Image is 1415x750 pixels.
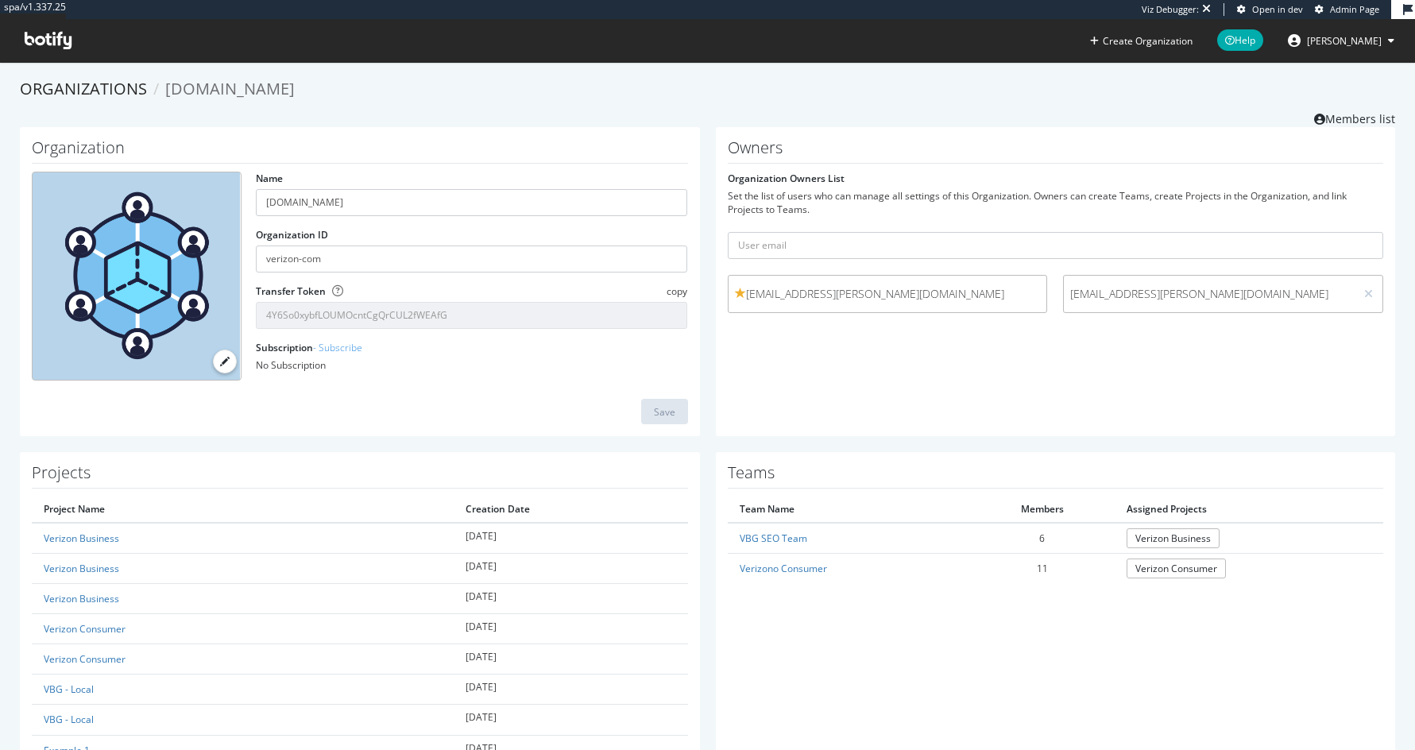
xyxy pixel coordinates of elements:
[641,399,688,424] button: Save
[1252,3,1303,15] span: Open in dev
[969,523,1115,554] td: 6
[313,341,362,354] a: - Subscribe
[454,523,688,554] td: [DATE]
[454,705,688,735] td: [DATE]
[32,464,688,489] h1: Projects
[256,172,283,185] label: Name
[454,644,688,675] td: [DATE]
[667,284,687,298] span: copy
[728,172,845,185] label: Organization Owners List
[32,139,688,164] h1: Organization
[256,245,688,273] input: Organization ID
[32,497,454,522] th: Project Name
[165,78,295,99] span: [DOMAIN_NAME]
[454,675,688,705] td: [DATE]
[1314,107,1395,127] a: Members list
[728,189,1384,216] div: Set the list of users who can manage all settings of this Organization. Owners can create Teams, ...
[1142,3,1199,16] div: Viz Debugger:
[44,622,126,636] a: Verizon Consumer
[256,189,688,216] input: name
[454,613,688,644] td: [DATE]
[969,497,1115,522] th: Members
[44,682,94,696] a: VBG - Local
[44,652,126,666] a: Verizon Consumer
[969,553,1115,583] td: 11
[1330,3,1379,15] span: Admin Page
[728,497,970,522] th: Team Name
[735,286,1041,302] span: [EMAIL_ADDRESS][PERSON_NAME][DOMAIN_NAME]
[44,713,94,726] a: VBG - Local
[1217,29,1263,51] span: Help
[1115,497,1383,522] th: Assigned Projects
[454,497,688,522] th: Creation Date
[1275,28,1407,53] button: [PERSON_NAME]
[1315,3,1379,16] a: Admin Page
[256,358,688,372] div: No Subscription
[256,228,328,242] label: Organization ID
[740,532,807,545] a: VBG SEO Team
[454,553,688,583] td: [DATE]
[1089,33,1193,48] button: Create Organization
[1127,528,1220,548] a: Verizon Business
[454,583,688,613] td: [DATE]
[728,464,1384,489] h1: Teams
[44,532,119,545] a: Verizon Business
[654,405,675,419] div: Save
[44,592,119,605] a: Verizon Business
[256,284,326,298] label: Transfer Token
[728,139,1384,164] h1: Owners
[20,78,147,99] a: Organizations
[1237,3,1303,16] a: Open in dev
[44,562,119,575] a: Verizon Business
[1307,34,1382,48] span: dalton
[1127,559,1226,578] a: Verizon Consumer
[740,562,827,575] a: Verizono Consumer
[256,341,362,354] label: Subscription
[1070,286,1348,302] span: [EMAIL_ADDRESS][PERSON_NAME][DOMAIN_NAME]
[728,232,1384,259] input: User email
[20,78,1395,101] ol: breadcrumbs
